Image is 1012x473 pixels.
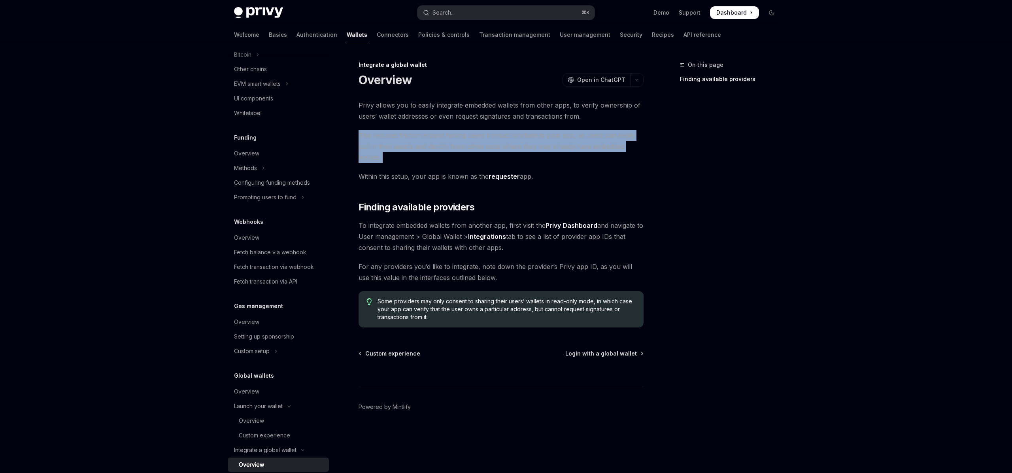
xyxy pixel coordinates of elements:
[234,193,296,202] div: Prompting users to fund
[234,178,310,187] div: Configuring funding methods
[234,332,294,341] div: Setting up sponsorship
[652,25,674,44] a: Recipes
[653,9,669,17] a: Demo
[377,25,409,44] a: Connectors
[234,371,274,380] h5: Global wallets
[228,190,329,204] button: Toggle Prompting users to fund section
[359,201,474,214] span: Finding available providers
[563,73,630,87] button: Open in ChatGPT
[582,9,590,16] span: ⌘ K
[234,64,267,74] div: Other chains
[228,329,329,344] a: Setting up sponsorship
[269,25,287,44] a: Basics
[228,458,329,472] a: Overview
[234,262,314,272] div: Fetch transaction via webhook
[234,217,263,227] h5: Webhooks
[468,233,506,241] a: Integrations
[418,25,470,44] a: Policies & controls
[234,301,283,311] h5: Gas management
[359,61,644,69] div: Integrate a global wallet
[228,399,329,413] button: Toggle Launch your wallet section
[228,260,329,274] a: Fetch transaction via webhook
[234,445,296,455] div: Integrate a global wallet
[359,261,644,283] span: For any providers you’d like to integrate, note down the provider’s Privy app ID, as you will use...
[228,231,329,245] a: Overview
[546,221,597,230] a: Privy Dashboard
[234,277,297,286] div: Fetch transaction via API
[239,460,264,469] div: Overview
[234,133,257,142] h5: Funding
[234,317,259,327] div: Overview
[359,171,644,182] span: Within this setup, your app is known as the app.
[432,8,455,17] div: Search...
[228,176,329,190] a: Configuring funding methods
[565,350,637,358] span: Login with a global wallet
[234,163,257,173] div: Methods
[683,25,721,44] a: API reference
[234,149,259,158] div: Overview
[620,25,642,44] a: Security
[228,91,329,106] a: UI components
[366,298,372,305] svg: Tip
[228,443,329,457] button: Toggle Integrate a global wallet section
[234,108,262,118] div: Whitelabel
[228,315,329,329] a: Overview
[234,387,259,396] div: Overview
[234,233,259,242] div: Overview
[359,350,420,358] a: Custom experience
[417,6,595,20] button: Open search
[688,60,723,70] span: On this page
[359,130,644,163] span: This reduces friction around having users transact onchain in your app, as users can easily pull ...
[228,146,329,161] a: Overview
[679,9,700,17] a: Support
[228,77,329,91] button: Toggle EVM smart wallets section
[228,161,329,175] button: Toggle Methods section
[468,233,506,240] strong: Integrations
[546,221,597,229] strong: Privy Dashboard
[239,416,264,426] div: Overview
[234,94,273,103] div: UI components
[234,25,259,44] a: Welcome
[228,245,329,259] a: Fetch balance via webhook
[296,25,337,44] a: Authentication
[680,73,784,85] a: Finding available providers
[565,350,643,358] a: Login with a global wallet
[234,248,306,257] div: Fetch balance via webhook
[378,297,636,321] span: Some providers may only consent to sharing their users’ wallets in read-only mode, in which case ...
[489,172,520,180] strong: requester
[359,220,644,253] span: To integrate embedded wallets from another app, first visit the and navigate to User management >...
[710,6,759,19] a: Dashboard
[228,344,329,358] button: Toggle Custom setup section
[479,25,550,44] a: Transaction management
[239,431,290,440] div: Custom experience
[228,428,329,443] a: Custom experience
[234,7,283,18] img: dark logo
[716,9,747,17] span: Dashboard
[359,403,411,411] a: Powered by Mintlify
[234,346,270,356] div: Custom setup
[347,25,367,44] a: Wallets
[228,414,329,428] a: Overview
[234,401,283,411] div: Launch your wallet
[228,106,329,120] a: Whitelabel
[765,6,778,19] button: Toggle dark mode
[228,274,329,289] a: Fetch transaction via API
[365,350,420,358] span: Custom experience
[228,384,329,399] a: Overview
[359,100,644,122] span: Privy allows you to easily integrate embedded wallets from other apps, to verify ownership of use...
[359,73,412,87] h1: Overview
[560,25,610,44] a: User management
[228,62,329,76] a: Other chains
[234,79,281,89] div: EVM smart wallets
[577,76,625,84] span: Open in ChatGPT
